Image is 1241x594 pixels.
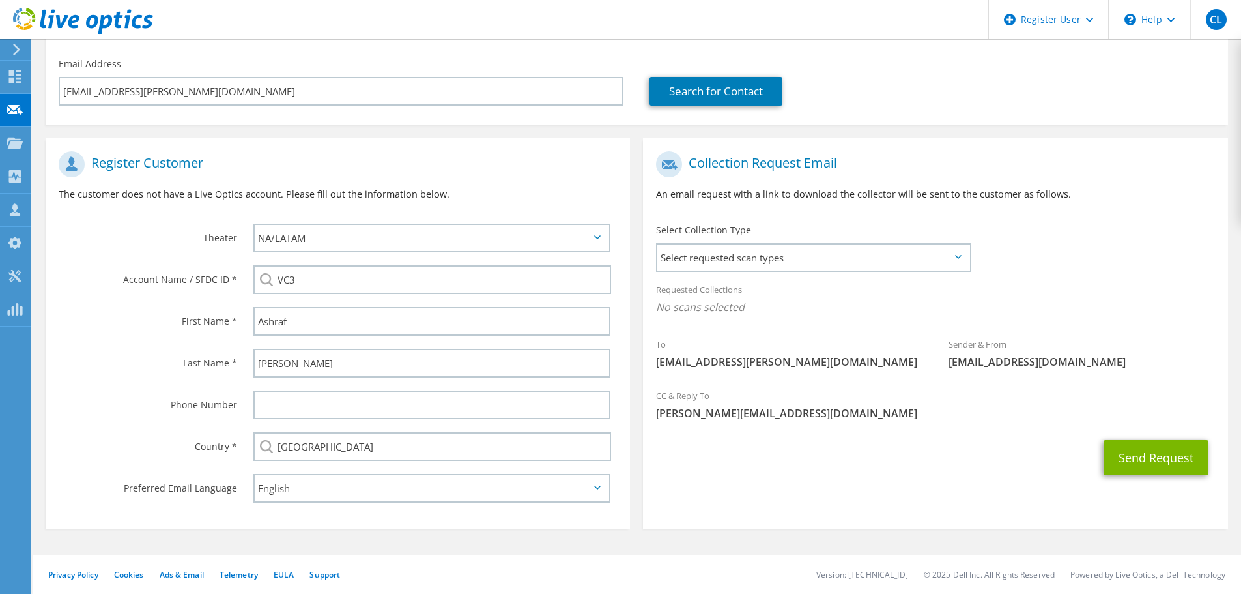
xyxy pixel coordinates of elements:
label: Email Address [59,57,121,70]
span: Select requested scan types [657,245,969,271]
label: Theater [59,224,237,245]
label: Select Collection Type [656,224,751,237]
h1: Collection Request Email [656,151,1208,177]
div: Requested Collections [643,276,1227,324]
div: CC & Reply To [643,382,1227,427]
span: CL [1206,9,1227,30]
a: Telemetry [220,569,258,580]
h1: Register Customer [59,151,610,177]
div: Sender & From [935,331,1228,376]
a: Ads & Email [160,569,204,580]
li: Version: [TECHNICAL_ID] [816,569,908,580]
svg: \n [1124,14,1136,25]
a: Search for Contact [649,77,782,106]
li: Powered by Live Optics, a Dell Technology [1070,569,1225,580]
label: First Name * [59,307,237,328]
span: [EMAIL_ADDRESS][DOMAIN_NAME] [949,355,1215,369]
a: Support [309,569,340,580]
li: © 2025 Dell Inc. All Rights Reserved [924,569,1055,580]
span: [EMAIL_ADDRESS][PERSON_NAME][DOMAIN_NAME] [656,355,922,369]
p: An email request with a link to download the collector will be sent to the customer as follows. [656,187,1214,201]
span: No scans selected [656,300,1214,314]
span: [PERSON_NAME][EMAIL_ADDRESS][DOMAIN_NAME] [656,406,1214,421]
a: EULA [274,569,294,580]
label: Account Name / SFDC ID * [59,265,237,286]
p: The customer does not have a Live Optics account. Please fill out the information below. [59,187,617,201]
div: To [643,331,935,376]
label: Last Name * [59,349,237,370]
a: Cookies [114,569,144,580]
label: Phone Number [59,391,237,411]
a: Privacy Policy [48,569,98,580]
button: Send Request [1104,440,1208,475]
label: Preferred Email Language [59,474,237,495]
label: Country * [59,432,237,453]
